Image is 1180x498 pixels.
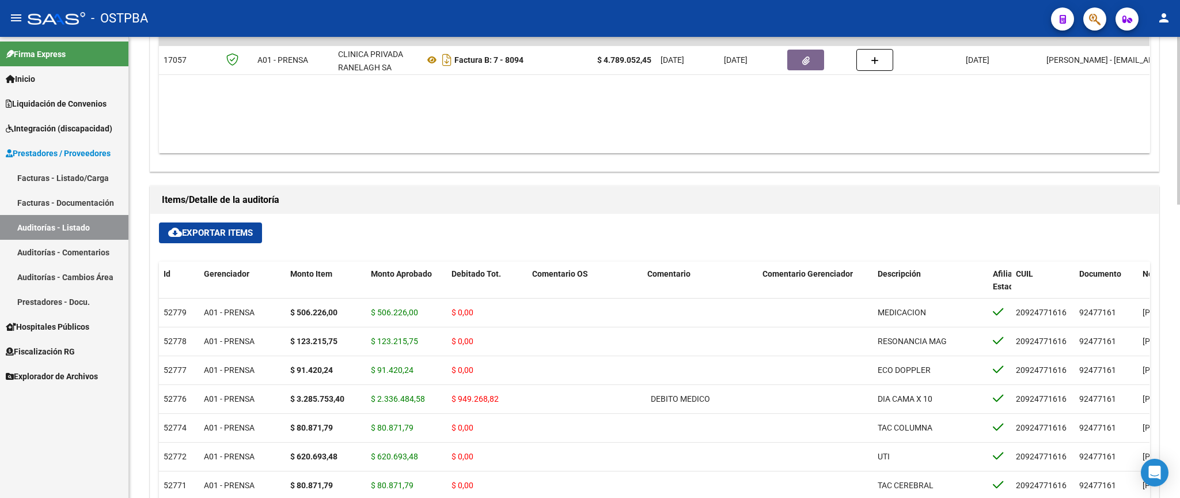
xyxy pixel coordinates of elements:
h1: Items/Detalle de la auditoría [162,191,1147,209]
span: 52771 [164,481,187,490]
span: Fiscalización RG [6,345,75,358]
datatable-header-cell: CUIL [1011,262,1075,312]
span: A01 - PRENSA [204,365,255,375]
span: Hospitales Públicos [6,320,89,333]
span: Monto Aprobado [371,269,432,278]
span: $ 2.336.484,58 [371,394,425,403]
span: $ 949.268,82 [451,394,499,403]
div: 20924771616 [1016,450,1067,463]
strong: $ 123.215,75 [290,337,337,346]
datatable-header-cell: Afiliado Estado [988,262,1011,312]
span: $ 0,00 [451,308,473,317]
span: TAC COLUMNA [878,423,932,432]
span: 52776 [164,394,187,403]
span: Explorador de Archivos [6,370,98,383]
span: $ 0,00 [451,365,473,375]
span: $ 91.420,24 [371,365,413,375]
datatable-header-cell: Comentario [643,262,758,312]
span: $ 123.215,75 [371,337,418,346]
span: [DATE] [966,55,989,65]
strong: $ 620.693,48 [290,452,337,461]
datatable-header-cell: Gerenciador [199,262,286,312]
span: DEBITO MEDICO [651,394,710,403]
span: 92477161 [1079,365,1116,375]
i: Descargar documento [439,51,454,69]
strong: $ 80.871,79 [290,481,333,490]
span: $ 0,00 [451,481,473,490]
datatable-header-cell: Monto Item [286,262,366,312]
span: Prestadores / Proveedores [6,147,111,160]
span: A01 - PRENSA [204,423,255,432]
span: [DATE] [661,55,684,65]
span: 92477161 [1079,481,1116,490]
div: CLINICA PRIVADA RANELAGH SA [338,48,415,74]
span: A01 - PRENSA [204,337,255,346]
div: 20924771616 [1016,306,1067,319]
span: Gerenciador [204,269,249,278]
span: 52777 [164,365,187,375]
span: ECO DOPPLER [878,365,931,375]
button: Exportar Items [159,222,262,243]
span: A01 - PRENSA [204,452,255,461]
span: Comentario OS [532,269,588,278]
span: Integración (discapacidad) [6,122,112,135]
span: 92477161 [1079,394,1116,403]
span: Descripción [878,269,921,278]
strong: $ 91.420,24 [290,365,333,375]
span: Id [164,269,170,278]
span: MEDICACION [878,308,926,317]
datatable-header-cell: Comentario Gerenciador [758,262,873,312]
span: DIA CAMA X 10 [878,394,932,403]
span: UTI [878,452,890,461]
span: Monto Item [290,269,332,278]
mat-icon: menu [9,11,23,25]
div: 20924771616 [1016,335,1067,348]
span: 52778 [164,337,187,346]
span: 92477161 [1079,337,1116,346]
span: 92477161 [1079,452,1116,461]
strong: $ 506.226,00 [290,308,337,317]
div: Open Intercom Messenger [1141,459,1168,486]
span: Firma Express [6,48,66,61]
span: Inicio [6,73,35,85]
span: $ 620.693,48 [371,452,418,461]
span: [DATE] [724,55,748,65]
span: A01 - PRENSA [204,308,255,317]
span: Documento [1079,269,1121,278]
span: 92477161 [1079,308,1116,317]
strong: Factura B: 7 - 8094 [454,55,523,65]
div: 20924771616 [1016,393,1067,406]
span: - OSTPBA [91,6,148,31]
span: $ 80.871,79 [371,423,413,432]
span: 92477161 [1079,423,1116,432]
datatable-header-cell: Comentario OS [528,262,643,312]
span: TAC CEREBRAL [878,481,934,490]
span: $ 0,00 [451,337,473,346]
span: 52779 [164,308,187,317]
span: CUIL [1016,269,1033,278]
strong: $ 3.285.753,40 [290,394,344,403]
span: 17057 [164,55,187,65]
strong: $ 4.789.052,45 [597,55,651,65]
span: $ 0,00 [451,423,473,432]
datatable-header-cell: Id [159,262,199,312]
span: Debitado Tot. [451,269,501,278]
datatable-header-cell: Debitado Tot. [447,262,528,312]
datatable-header-cell: Monto Aprobado [366,262,447,312]
datatable-header-cell: Documento [1075,262,1138,312]
span: Liquidación de Convenios [6,97,107,110]
div: 20924771616 [1016,479,1067,492]
mat-icon: cloud_download [168,225,182,239]
mat-icon: person [1157,11,1171,25]
span: Afiliado Estado [993,269,1022,292]
datatable-header-cell: Descripción [873,262,988,312]
div: 20924771616 [1016,364,1067,377]
span: RESONANCIA MAG [878,337,947,346]
span: A01 - PRENSA [204,481,255,490]
span: Comentario Gerenciador [762,269,853,278]
span: A01 - PRENSA [257,55,308,65]
strong: $ 80.871,79 [290,423,333,432]
span: 52774 [164,423,187,432]
span: $ 506.226,00 [371,308,418,317]
span: $ 0,00 [451,452,473,461]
